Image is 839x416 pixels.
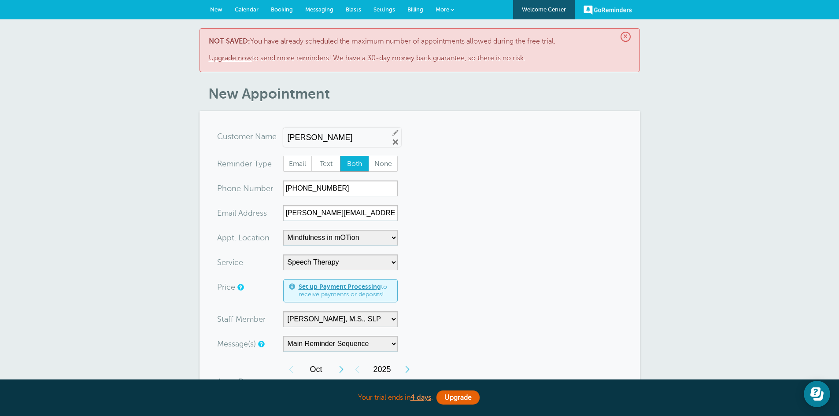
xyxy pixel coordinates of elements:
a: Upgrade now [209,54,252,62]
span: Messaging [305,6,333,13]
div: Your trial ends in . [200,388,640,407]
div: Previous Year [349,361,365,378]
p: You have already scheduled the maximum number of appointments allowed during the free trial. to s... [209,37,631,63]
span: Ema [217,209,233,217]
span: 2025 [365,361,399,378]
th: T [321,378,340,392]
a: An optional price for the appointment. If you set a price, you can include a payment link in your... [237,284,243,290]
span: Cus [217,133,231,140]
th: W [340,378,359,392]
label: Email [283,156,312,172]
div: ress [217,205,283,221]
a: Set up Payment Processing [299,283,381,290]
a: Remove [392,138,399,146]
span: to receive payments or deposits! [299,283,392,298]
span: New [210,6,222,13]
label: Text [311,156,340,172]
a: Upgrade [436,390,480,405]
div: ame [217,129,283,144]
a: Edit [392,129,399,136]
span: ne Nu [232,184,254,192]
div: mber [217,180,283,196]
div: Previous Month [283,361,299,378]
iframe: Resource center [804,381,830,407]
span: October [299,361,333,378]
label: Both [340,156,369,172]
label: Appt. Location [217,234,270,242]
span: Pho [217,184,232,192]
span: Text [312,156,340,171]
th: S [283,378,302,392]
div: Next Month [333,361,349,378]
h1: New Appointment [208,85,640,102]
th: T [359,378,377,392]
span: Calendar [235,6,259,13]
span: × [621,32,631,42]
label: Staff Member [217,315,266,323]
label: Service [217,258,243,266]
a: Simple templates and custom messages will use the reminder schedule set under Settings > Reminder... [258,341,263,347]
th: M [302,378,321,392]
label: Message(s) [217,340,256,348]
label: Price [217,283,235,291]
label: Appt. Date [217,378,255,386]
span: Settings [373,6,395,13]
span: Email [284,156,312,171]
label: Reminder Type [217,160,272,168]
a: 4 days [410,394,431,401]
span: Booking [271,6,293,13]
input: Optional [283,205,398,221]
span: Blasts [346,6,361,13]
span: tomer N [231,133,261,140]
span: More [436,6,449,13]
div: Next Year [399,361,415,378]
span: None [369,156,397,171]
th: F [377,378,396,392]
label: None [369,156,398,172]
b: NOT SAVED: [209,37,250,45]
span: Billing [407,6,423,13]
span: il Add [233,209,253,217]
span: Both [340,156,369,171]
th: S [396,378,415,392]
